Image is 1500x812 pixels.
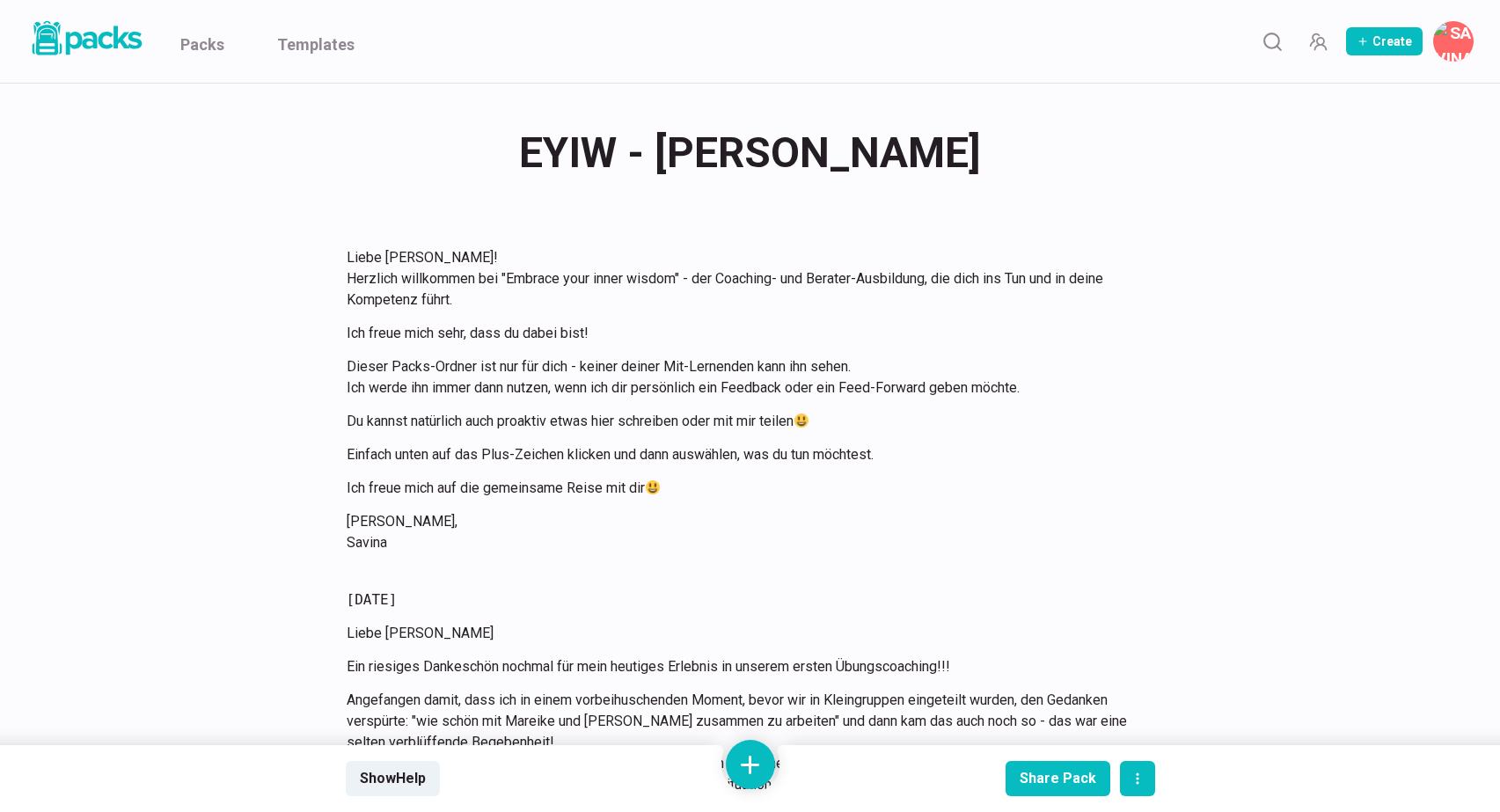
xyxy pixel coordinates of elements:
[347,623,1133,644] p: Liebe [PERSON_NAME]
[1120,761,1155,796] button: actions
[646,480,660,494] img: 😃
[1346,27,1423,55] button: Create Pack
[519,119,981,187] span: EYIW - [PERSON_NAME]
[1300,24,1335,59] button: Manage Team Invites
[347,444,1133,465] p: Einfach unten auf das Plus-Zeichen klicken und dann auswählen, was du tun möchtest.
[1433,21,1474,62] button: Savina Tilmann
[794,413,809,428] img: 😃
[347,356,1133,399] p: Dieser Packs-Ordner ist nur für dich - keiner deiner Mit-Lernenden kann ihn sehen. Ich werde ihn ...
[347,511,1133,553] p: [PERSON_NAME], Savina
[1020,770,1096,786] div: Share Pack
[26,18,145,59] img: Packs logo
[347,323,1133,344] p: Ich freue mich sehr, dass du dabei bist!
[346,761,440,796] button: ShowHelp
[1255,24,1290,59] button: Search
[347,411,1133,432] p: Du kannst natürlich auch proaktiv etwas hier schreiben oder mit mir teilen
[347,656,1133,677] p: Ein riesiges Dankeschön nochmal für mein heutiges Erlebnis in unserem ersten Übungscoaching!!!
[347,247,1133,311] p: Liebe [PERSON_NAME]! Herzlich willkommen bei "Embrace your inner wisdom" - der Coaching- und Bera...
[347,591,398,608] code: [DATE]
[1006,761,1110,796] button: Share Pack
[347,478,1133,499] p: Ich freue mich auf die gemeinsame Reise mit dir
[26,18,145,65] a: Packs logo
